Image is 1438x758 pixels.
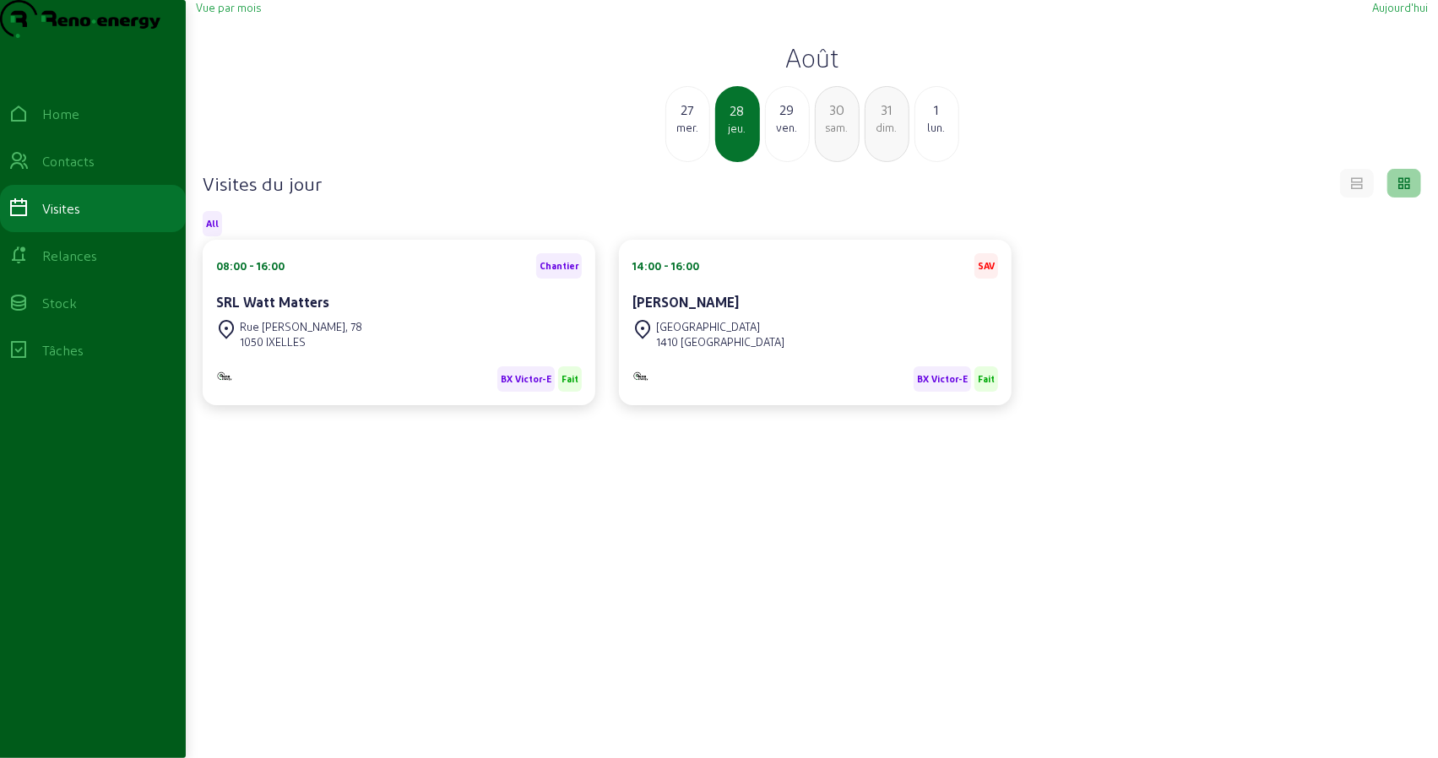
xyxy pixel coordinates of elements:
[816,100,859,120] div: 30
[42,151,95,171] div: Contacts
[666,120,709,135] div: mer.
[717,100,758,121] div: 28
[240,334,362,349] div: 1050 IXELLES
[203,171,322,195] h4: Visites du jour
[717,121,758,136] div: jeu.
[216,258,285,273] div: 08:00 - 16:00
[196,1,261,14] span: Vue par mois
[656,319,784,334] div: [GEOGRAPHIC_DATA]
[562,373,578,385] span: Fait
[216,371,233,382] img: B2B - PVELEC
[766,100,809,120] div: 29
[216,294,329,310] cam-card-title: SRL Watt Matters
[240,319,362,334] div: Rue [PERSON_NAME], 78
[656,334,784,349] div: 1410 [GEOGRAPHIC_DATA]
[42,293,77,313] div: Stock
[978,373,995,385] span: Fait
[915,120,958,135] div: lun.
[42,104,79,124] div: Home
[42,198,80,219] div: Visites
[632,371,649,382] img: Monitoring et Maintenance
[632,294,739,310] cam-card-title: [PERSON_NAME]
[917,373,968,385] span: BX Victor-E
[206,218,219,230] span: All
[915,100,958,120] div: 1
[866,120,909,135] div: dim.
[540,260,578,272] span: Chantier
[816,120,859,135] div: sam.
[1372,1,1428,14] span: Aujourd'hui
[196,42,1428,73] h2: Août
[766,120,809,135] div: ven.
[978,260,995,272] span: SAV
[866,100,909,120] div: 31
[501,373,551,385] span: BX Victor-E
[42,340,84,360] div: Tâches
[42,246,97,266] div: Relances
[632,258,699,273] div: 14:00 - 16:00
[666,100,709,120] div: 27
